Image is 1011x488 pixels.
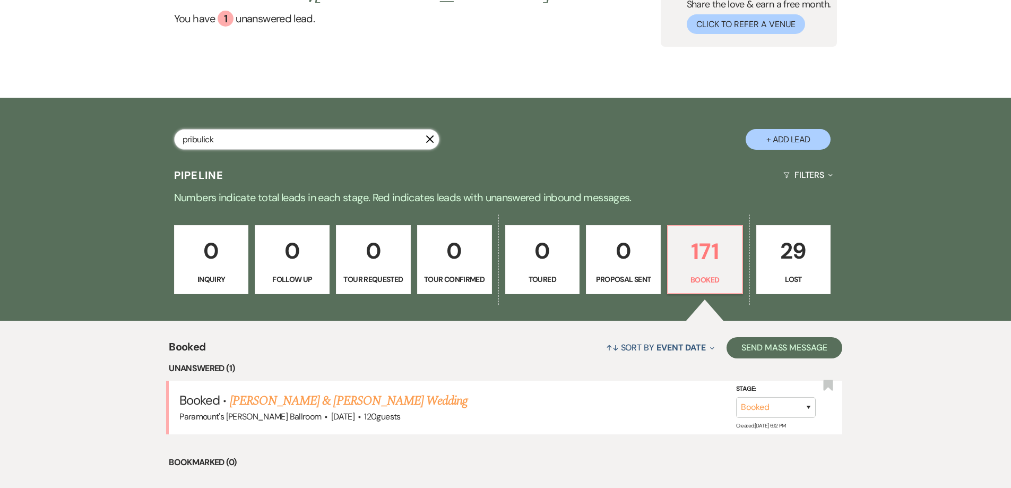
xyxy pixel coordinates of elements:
p: Inquiry [181,273,242,285]
p: 0 [181,233,242,269]
p: Booked [675,274,736,286]
p: 29 [763,233,824,269]
button: Send Mass Message [727,337,842,358]
p: Tour Confirmed [424,273,485,285]
button: Click to Refer a Venue [687,14,805,34]
span: 120 guests [364,411,400,422]
li: Bookmarked (0) [169,456,842,469]
p: 171 [675,234,736,269]
p: Proposal Sent [593,273,654,285]
p: Numbers indicate total leads in each stage. Red indicates leads with unanswered inbound messages. [124,189,888,206]
span: ↑↓ [606,342,619,353]
p: 0 [593,233,654,269]
div: 1 [218,11,234,27]
a: 0Tour Confirmed [417,225,492,294]
a: 0Tour Requested [336,225,411,294]
p: Lost [763,273,824,285]
span: Created: [DATE] 6:12 PM [736,422,786,429]
span: [DATE] [331,411,355,422]
a: You have 1 unanswered lead. [174,11,560,27]
a: 0Toured [505,225,580,294]
span: Booked [169,339,205,362]
input: Search by name, event date, email address or phone number [174,129,439,150]
a: 0Follow Up [255,225,330,294]
span: Paramount's [PERSON_NAME] Ballroom [179,411,321,422]
h3: Pipeline [174,168,224,183]
p: 0 [262,233,323,269]
p: Tour Requested [343,273,404,285]
p: 0 [343,233,404,269]
button: Sort By Event Date [602,333,719,362]
label: Stage: [736,383,816,395]
button: Filters [779,161,837,189]
p: 0 [512,233,573,269]
a: 0Proposal Sent [586,225,661,294]
p: 0 [424,233,485,269]
a: 171Booked [667,225,743,294]
a: 29Lost [756,225,831,294]
p: Toured [512,273,573,285]
button: + Add Lead [746,129,831,150]
span: Booked [179,392,220,408]
p: Follow Up [262,273,323,285]
a: [PERSON_NAME] & [PERSON_NAME] Wedding [230,391,468,410]
li: Unanswered (1) [169,362,842,375]
span: Event Date [656,342,706,353]
a: 0Inquiry [174,225,249,294]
